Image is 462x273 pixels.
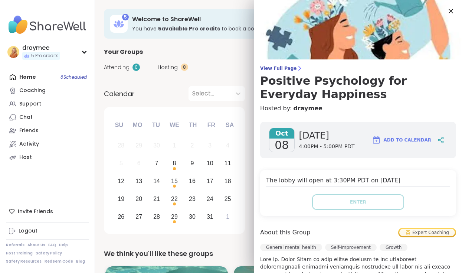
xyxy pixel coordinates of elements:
div: Not available Monday, September 29th, 2025 [131,138,147,154]
span: Your Groups [104,48,143,56]
div: 8 [181,64,188,71]
span: 5 Pro credits [31,53,59,59]
img: draymee [7,46,19,58]
div: Choose Friday, October 24th, 2025 [202,191,218,207]
div: Friends [19,127,39,134]
div: Choose Monday, October 20th, 2025 [131,191,147,207]
div: 4 [226,140,229,150]
span: View Full Page [260,65,456,71]
div: 18 [225,176,231,186]
div: Not available Wednesday, October 1st, 2025 [167,138,183,154]
div: 7 [155,158,158,168]
a: FAQ [48,243,56,248]
div: Not available Saturday, October 4th, 2025 [220,138,236,154]
div: Tu [148,117,164,133]
div: 27 [135,212,142,222]
button: Add to Calendar [368,131,435,149]
div: Choose Thursday, October 16th, 2025 [184,173,200,189]
div: Host [19,154,32,161]
div: Not available Sunday, October 5th, 2025 [113,156,129,172]
div: 2 [190,140,194,150]
div: 8 [173,158,176,168]
div: 10 [207,158,213,168]
div: Choose Saturday, October 11th, 2025 [220,156,236,172]
div: Self-Improvement [325,244,377,251]
div: We think you'll like these groups [104,248,453,259]
div: 1 [226,212,229,222]
div: Invite Friends [6,205,89,218]
div: Choose Sunday, October 12th, 2025 [113,173,129,189]
div: Choose Thursday, October 23rd, 2025 [184,191,200,207]
div: Choose Friday, October 31st, 2025 [202,209,218,225]
div: 30 [153,140,160,150]
span: [DATE] [299,130,355,142]
a: Host [6,151,89,164]
div: month 2025-10 [112,137,236,225]
div: Choose Wednesday, October 15th, 2025 [167,173,183,189]
div: 13 [135,176,142,186]
span: 4:00PM - 5:00PM PDT [299,143,355,150]
a: Redeem Code [45,259,73,264]
a: draymee [293,104,322,113]
div: 31 [207,212,213,222]
div: Mo [129,117,145,133]
div: Choose Monday, October 27th, 2025 [131,209,147,225]
a: Host Training [6,251,33,256]
div: 28 [153,212,160,222]
div: Activity [19,140,39,148]
div: Not available Tuesday, September 30th, 2025 [149,138,165,154]
div: Choose Thursday, October 30th, 2025 [184,209,200,225]
div: 28 [118,140,124,150]
div: 23 [189,194,196,204]
a: View Full PagePositive Psychology for Everyday Happiness [260,65,456,101]
a: Support [6,97,89,111]
div: General mental health [260,244,322,251]
a: Activity [6,137,89,151]
div: Choose Monday, October 13th, 2025 [131,173,147,189]
div: 14 [153,176,160,186]
div: Choose Tuesday, October 21st, 2025 [149,191,165,207]
div: Fr [203,117,219,133]
span: Add to Calendar [384,137,431,143]
span: Calendar [104,89,135,99]
a: Safety Policy [36,251,62,256]
div: Choose Tuesday, October 28th, 2025 [149,209,165,225]
h4: The lobby will open at 3:30PM PDT on [DATE] [266,176,450,187]
div: 12 [118,176,124,186]
div: Coaching [19,87,46,94]
div: Expert Coaching [399,229,455,236]
div: Choose Saturday, October 18th, 2025 [220,173,236,189]
div: Choose Sunday, October 26th, 2025 [113,209,129,225]
div: Not available Friday, October 3rd, 2025 [202,138,218,154]
img: ShareWell Nav Logo [6,12,89,38]
div: 5 [119,158,123,168]
button: Enter [312,194,404,210]
a: Blog [76,259,85,264]
div: 22 [171,194,178,204]
div: 16 [189,176,196,186]
div: 29 [171,212,178,222]
a: Logout [6,224,89,238]
div: Su [111,117,127,133]
span: Oct [269,128,294,139]
div: 24 [207,194,213,204]
div: 26 [118,212,124,222]
h3: Welcome to ShareWell [132,15,377,23]
a: Chat [6,111,89,124]
a: Safety Resources [6,259,42,264]
div: We [166,117,183,133]
h3: You have to book a coaching group. [132,25,377,32]
div: 19 [118,194,124,204]
div: 3 [208,140,212,150]
div: 15 [171,176,178,186]
div: Logout [19,227,37,235]
div: 11 [225,158,231,168]
span: Attending [104,64,130,71]
div: 0 [132,64,140,71]
h4: Hosted by: [260,104,456,113]
div: 6 [137,158,141,168]
div: Growth [380,244,407,251]
div: 9 [190,158,194,168]
a: Friends [6,124,89,137]
div: Choose Wednesday, October 29th, 2025 [167,209,183,225]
